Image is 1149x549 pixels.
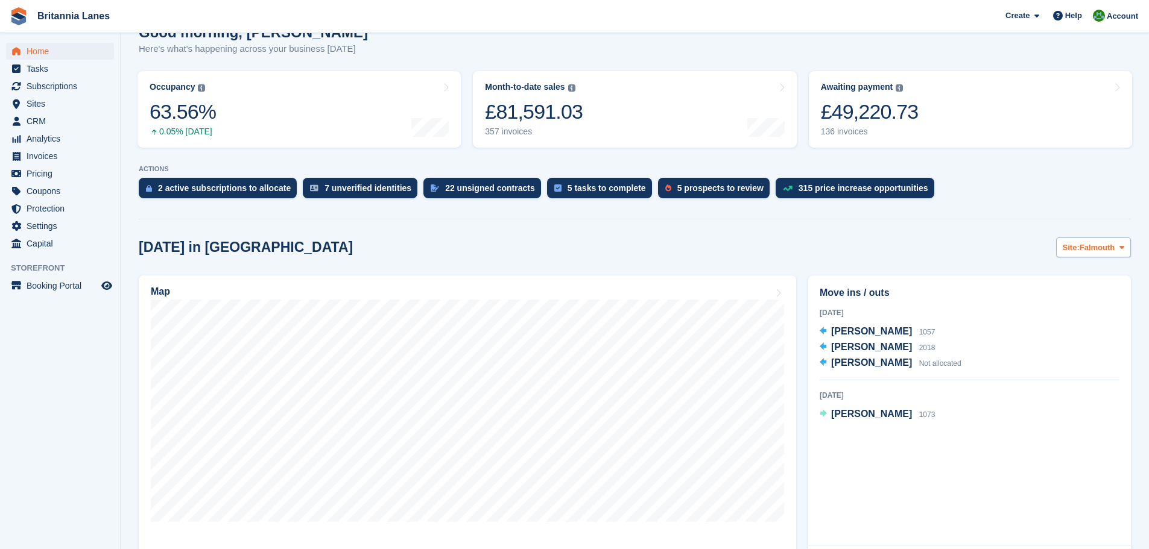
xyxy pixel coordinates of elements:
p: Here's what's happening across your business [DATE] [139,42,368,56]
div: Month-to-date sales [485,82,565,92]
a: 7 unverified identities [303,178,423,204]
img: icon-info-grey-7440780725fd019a000dd9b08b2336e03edf1995a4989e88bcd33f0948082b44.svg [896,84,903,92]
a: menu [6,218,114,234]
span: [PERSON_NAME] [831,342,912,352]
span: Site: [1063,242,1080,254]
a: menu [6,277,114,294]
span: [PERSON_NAME] [831,357,912,368]
span: Not allocated [919,359,961,368]
div: [DATE] [820,390,1119,401]
a: 2 active subscriptions to allocate [139,178,303,204]
div: Occupancy [150,82,195,92]
div: 0.05% [DATE] [150,127,216,137]
img: active_subscription_to_allocate_icon-d502201f5373d7db506a760aba3b589e785aa758c864c3986d89f69b8ff3... [146,184,152,192]
img: verify_identity-adf6edd0f0f0b5bbfe63781bf79b02c33cf7c696d77639b501bdc392416b5a36.svg [310,184,318,192]
img: Matt Lane [1093,10,1105,22]
img: contract_signature_icon-13c848040528278c33f63329250d36e43548de30e8caae1d1a13099fd9432cc5.svg [431,184,439,192]
a: menu [6,183,114,199]
a: [PERSON_NAME] Not allocated [820,356,961,371]
span: Pricing [27,165,99,182]
h2: Map [151,286,170,297]
a: Preview store [100,278,114,293]
span: Account [1107,10,1138,22]
a: menu [6,130,114,147]
img: icon-info-grey-7440780725fd019a000dd9b08b2336e03edf1995a4989e88bcd33f0948082b44.svg [198,84,205,92]
img: price_increase_opportunities-93ffe204e8149a01c8c9dc8f82e8f89637d9d84a8eef4429ea346261dce0b2c0.svg [783,186,793,191]
a: menu [6,148,114,165]
a: 5 tasks to complete [547,178,658,204]
h2: Move ins / outs [820,286,1119,300]
a: 22 unsigned contracts [423,178,547,204]
a: 315 price increase opportunities [776,178,940,204]
div: £49,220.73 [821,99,919,124]
span: Protection [27,200,99,217]
a: menu [6,43,114,60]
a: Month-to-date sales £81,591.03 357 invoices [473,71,796,148]
span: Tasks [27,60,99,77]
a: [PERSON_NAME] 2018 [820,340,935,356]
span: [PERSON_NAME] [831,409,912,419]
span: Home [27,43,99,60]
div: 136 invoices [821,127,919,137]
span: Create [1005,10,1030,22]
a: menu [6,60,114,77]
a: menu [6,165,114,182]
span: 1073 [919,410,935,419]
div: 22 unsigned contracts [445,183,535,193]
a: Occupancy 63.56% 0.05% [DATE] [138,71,461,148]
div: 5 tasks to complete [568,183,646,193]
a: Britannia Lanes [33,6,115,26]
a: menu [6,235,114,252]
div: 7 unverified identities [324,183,411,193]
div: 2 active subscriptions to allocate [158,183,291,193]
span: 2018 [919,344,935,352]
span: Capital [27,235,99,252]
span: 1057 [919,328,935,336]
span: Settings [27,218,99,234]
span: Coupons [27,183,99,199]
button: Site: Falmouth [1056,237,1131,257]
span: Storefront [11,262,120,274]
a: [PERSON_NAME] 1057 [820,324,935,340]
a: menu [6,200,114,217]
span: [PERSON_NAME] [831,326,912,336]
div: 5 prospects to review [677,183,764,193]
img: icon-info-grey-7440780725fd019a000dd9b08b2336e03edf1995a4989e88bcd33f0948082b44.svg [568,84,575,92]
span: Booking Portal [27,277,99,294]
img: prospect-51fa495bee0391a8d652442698ab0144808aea92771e9ea1ae160a38d050c398.svg [665,184,671,192]
h2: [DATE] in [GEOGRAPHIC_DATA] [139,239,353,256]
a: menu [6,78,114,95]
img: stora-icon-8386f47178a22dfd0bd8f6a31ec36ba5ce8667c1dd55bd0f319d3a0aa187defe.svg [10,7,28,25]
div: [DATE] [820,307,1119,318]
span: Sites [27,95,99,112]
span: CRM [27,113,99,130]
a: menu [6,95,114,112]
div: 315 price increase opportunities [799,183,928,193]
span: Subscriptions [27,78,99,95]
img: task-75834270c22a3079a89374b754ae025e5fb1db73e45f91037f5363f120a921f8.svg [554,184,562,192]
a: menu [6,113,114,130]
a: [PERSON_NAME] 1073 [820,407,935,422]
div: £81,591.03 [485,99,583,124]
div: 357 invoices [485,127,583,137]
p: ACTIONS [139,165,1131,173]
div: Awaiting payment [821,82,893,92]
a: Awaiting payment £49,220.73 136 invoices [809,71,1132,148]
div: 63.56% [150,99,216,124]
a: 5 prospects to review [658,178,776,204]
span: Falmouth [1080,242,1115,254]
span: Analytics [27,130,99,147]
span: Help [1065,10,1082,22]
span: Invoices [27,148,99,165]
